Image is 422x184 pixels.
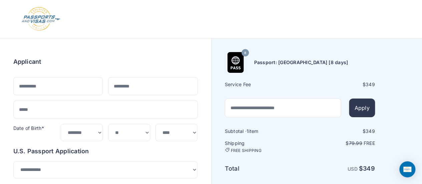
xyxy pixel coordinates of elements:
span: 349 [363,165,375,172]
h6: Passport: [GEOGRAPHIC_DATA] [8 days] [254,59,348,66]
p: $ [301,140,375,147]
span: 349 [366,81,375,87]
h6: Subtotal · item [225,128,299,135]
div: Open Intercom Messenger [399,161,415,177]
span: USD [348,166,358,172]
strong: $ [359,165,375,172]
h6: U.S. Passport Application [13,147,198,156]
span: FREE SHIPPING [231,148,262,153]
h6: Shipping [225,140,299,153]
div: $ [301,81,375,88]
span: 79.99 [349,140,362,146]
h6: Total [225,164,299,173]
h6: Service Fee [225,81,299,88]
label: Date of Birth* [13,125,44,131]
img: Logo [21,7,61,31]
div: $ [301,128,375,135]
span: 349 [366,128,375,134]
span: 8 [244,49,246,57]
button: Apply [349,99,375,117]
img: Product Name [225,52,246,73]
span: 1 [247,128,249,134]
span: Free [364,140,375,146]
h6: Applicant [13,57,41,66]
